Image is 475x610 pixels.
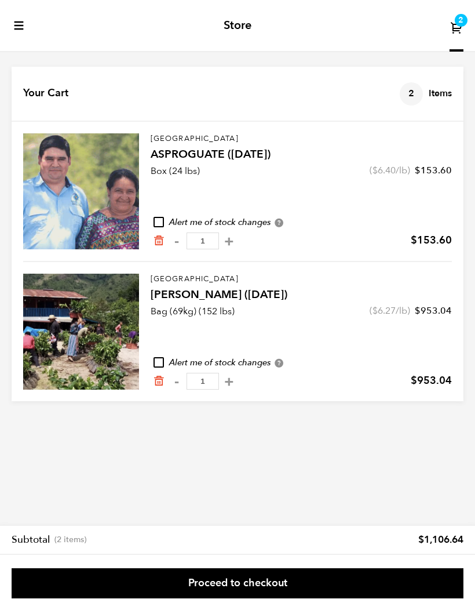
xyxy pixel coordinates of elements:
[400,82,423,106] span: 2
[12,533,86,547] th: Subtotal
[187,233,219,249] input: Qty
[415,304,452,317] bdi: 953.04
[23,86,68,101] h4: Your Cart
[153,375,165,387] a: Remove from cart
[151,274,452,285] p: [GEOGRAPHIC_DATA]
[151,287,452,303] h4: [PERSON_NAME] ([DATE])
[415,164,421,177] span: $
[415,304,421,317] span: $
[411,233,452,248] bdi: 153.60
[370,164,410,177] span: ( /lb)
[372,164,396,177] bdi: 6.40
[151,357,452,369] div: Alert me of stock changes
[222,376,236,387] button: +
[372,304,396,317] bdi: 6.27
[151,164,200,178] p: Box (24 lbs)
[400,82,452,106] h4: Items
[418,533,424,546] span: $
[372,304,378,317] span: $
[458,15,463,26] span: 2
[12,568,463,598] a: Proceed to checkout
[411,373,452,388] bdi: 953.04
[418,533,463,546] bdi: 1,106.64
[411,373,417,388] span: $
[222,235,236,247] button: +
[224,19,251,32] h2: Store
[153,235,165,247] a: Remove from cart
[151,133,452,145] p: [GEOGRAPHIC_DATA]
[54,535,86,545] span: (2 items)
[411,233,417,248] span: $
[370,304,410,317] span: ( /lb)
[372,164,378,177] span: $
[12,20,25,31] button: toggle-mobile-menu
[169,376,184,387] button: -
[151,147,452,163] h4: ASPROGUATE ([DATE])
[151,216,452,229] div: Alert me of stock changes
[151,304,235,318] p: Bag (69kg) (152 lbs)
[169,235,184,247] button: -
[415,164,452,177] bdi: 153.60
[187,373,219,390] input: Qty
